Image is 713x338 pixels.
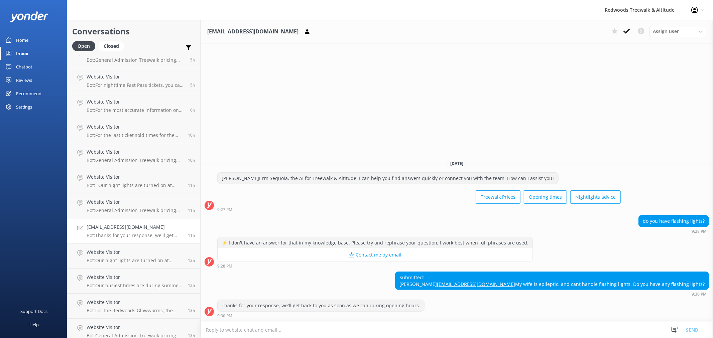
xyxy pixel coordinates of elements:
span: Oct 15 2025 08:42pm (UTC +13:00) Pacific/Auckland [188,258,195,263]
p: Bot: General Admission Treewalk pricing starts at $42 for adults (16+ years) and $26 for children... [87,57,185,63]
a: [EMAIL_ADDRESS][DOMAIN_NAME] [437,281,515,287]
div: Chatbot [16,60,32,73]
div: Support Docs [21,305,48,318]
span: Oct 15 2025 10:57pm (UTC +13:00) Pacific/Auckland [188,132,195,138]
div: Submitted: [PERSON_NAME] My wife is epileptic, and cant handle flashing lights. Do you have any f... [395,272,709,290]
strong: 9:30 PM [692,292,707,296]
a: [EMAIL_ADDRESS][DOMAIN_NAME]Bot:Thanks for your response, we'll get back to you as soon as we can... [67,218,200,243]
button: Treewalk Prices [476,190,520,204]
div: Oct 15 2025 09:30pm (UTC +13:00) Pacific/Auckland [395,292,709,296]
h4: Website Visitor [87,123,183,131]
div: Closed [99,41,124,51]
div: Inbox [16,47,28,60]
h4: Website Visitor [87,73,185,80]
strong: 9:28 PM [217,264,232,268]
div: Open [72,41,95,51]
p: Bot: For nighttime Fast Pass tickets, you can pre-book an exact date and time online. There is no... [87,82,185,88]
h4: Website Visitor [87,148,183,156]
p: Bot: General Admission Treewalk pricing starts at $42 for adults (16+ years) and $26 for children... [87,207,183,213]
span: Oct 16 2025 02:47am (UTC +13:00) Pacific/Auckland [190,107,195,113]
button: 📩 Contact me by email [218,248,532,262]
a: Website VisitorBot:Our busiest times are during summer, public/school holidays, and weekends, esp... [67,269,200,294]
h4: Website Visitor [87,248,183,256]
div: [PERSON_NAME]! I'm Sequoia, the AI for Treewalk & Altitude. I can help you find answers quickly o... [218,173,558,184]
a: Website VisitorBot:Our night lights are turned on at sunset, and the night walk starts 20 minutes... [67,243,200,269]
span: Assign user [653,28,679,35]
a: Closed [99,42,127,49]
a: Website VisitorBot:General Admission Treewalk pricing starts at $42 for adults (16+ years) and $2... [67,143,200,168]
strong: 9:28 PM [692,229,707,233]
div: Reviews [16,73,32,87]
div: Oct 15 2025 09:30pm (UTC +13:00) Pacific/Auckland [217,313,425,318]
p: Bot: For the most accurate information on entry times for General Admission nighttime tickets, pl... [87,107,185,113]
span: Oct 15 2025 09:30pm (UTC +13:00) Pacific/Auckland [188,232,195,238]
span: Oct 15 2025 09:40pm (UTC +13:00) Pacific/Auckland [188,207,195,213]
div: Oct 15 2025 09:27pm (UTC +13:00) Pacific/Auckland [217,207,621,212]
div: Home [16,33,28,47]
div: Help [29,318,39,331]
div: Settings [16,100,32,114]
h3: [EMAIL_ADDRESS][DOMAIN_NAME] [207,27,299,36]
a: Website VisitorBot:General Admission Treewalk pricing starts at $42 for adults (16+ years) and $2... [67,43,200,68]
p: Bot: For the Redwoods Glowworms, the child price applies to children aged [DEMOGRAPHIC_DATA] year... [87,308,183,314]
span: Oct 16 2025 04:04am (UTC +13:00) Pacific/Auckland [190,57,195,63]
a: Website VisitorBot:General Admission Treewalk pricing starts at $42 for adults (16+ years) and $2... [67,193,200,218]
p: Bot: Our busiest times are during summer, public/school holidays, and weekends, especially at nig... [87,283,183,289]
button: Opening times [524,190,567,204]
h4: Website Visitor [87,173,183,181]
span: Oct 15 2025 10:22pm (UTC +13:00) Pacific/Auckland [188,182,195,188]
div: Oct 15 2025 09:28pm (UTC +13:00) Pacific/Auckland [217,264,533,268]
h4: Website Visitor [87,324,183,331]
div: Oct 15 2025 09:28pm (UTC +13:00) Pacific/Auckland [638,229,709,233]
p: Bot: Our night lights are turned on at sunset, and the night walk starts 20 minutes thereafter. W... [87,258,183,264]
p: Bot: Thanks for your response, we'll get back to you as soon as we can during opening hours. [87,232,183,238]
span: Oct 15 2025 08:10pm (UTC +13:00) Pacific/Auckland [188,308,195,313]
p: Bot: - Our night lights are turned on at sunset, and the night walk starts 20 minutes thereafter.... [87,182,183,188]
a: Website VisitorBot:For nighttime Fast Pass tickets, you can pre-book an exact date and time onlin... [67,68,200,93]
span: [DATE] [446,161,467,166]
a: Open [72,42,99,49]
p: Bot: General Admission Treewalk pricing starts at $42 for adults (16+ years) and $26 for children... [87,157,183,163]
div: Thanks for your response, we'll get back to you as soon as we can during opening hours. [218,300,424,311]
strong: 9:30 PM [217,314,232,318]
div: ⚡ I don't have an answer for that in my knowledge base. Please try and rephrase your question, I ... [218,237,532,248]
h4: Website Visitor [87,299,183,306]
span: Oct 16 2025 03:53am (UTC +13:00) Pacific/Auckland [190,82,195,88]
div: Assign User [649,26,706,37]
h4: Website Visitor [87,274,183,281]
strong: 9:27 PM [217,208,232,212]
span: Oct 15 2025 08:23pm (UTC +13:00) Pacific/Auckland [188,283,195,288]
div: do you have flashing lights? [639,215,709,227]
a: Website VisitorBot:- Our night lights are turned on at sunset, and the night walk starts 20 minut... [67,168,200,193]
h4: Website Visitor [87,98,185,106]
h4: Website Visitor [87,198,183,206]
button: Nightlights advice [570,190,621,204]
span: Oct 15 2025 10:47pm (UTC +13:00) Pacific/Auckland [188,157,195,163]
img: yonder-white-logo.png [10,11,48,22]
a: Website VisitorBot:For the most accurate information on entry times for General Admission nightti... [67,93,200,118]
a: Website VisitorBot:For the last ticket sold times for the night walk, please check the website FA... [67,118,200,143]
a: Website VisitorBot:For the Redwoods Glowworms, the child price applies to children aged [DEMOGRAP... [67,294,200,319]
h4: [EMAIL_ADDRESS][DOMAIN_NAME] [87,223,183,231]
div: Recommend [16,87,41,100]
p: Bot: For the last ticket sold times for the night walk, please check the website FAQs at [URL][DO... [87,132,183,138]
h2: Conversations [72,25,195,38]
